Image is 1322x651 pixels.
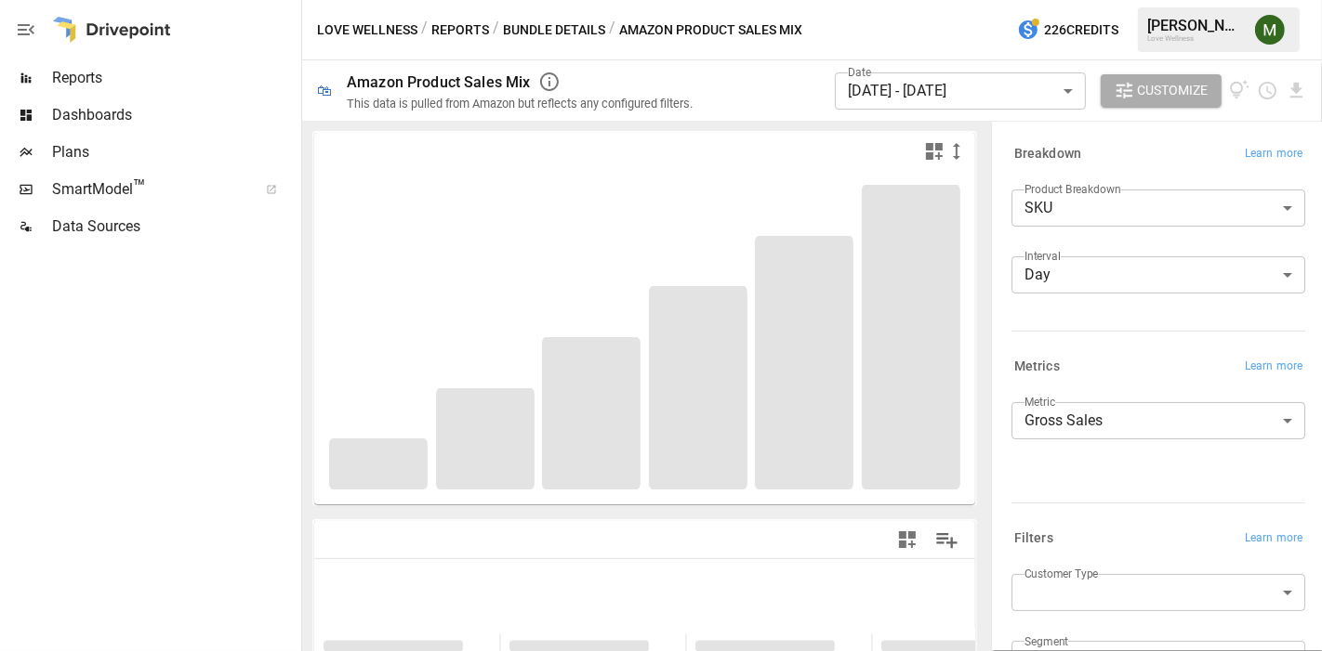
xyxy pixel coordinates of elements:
img: Meredith Lacasse [1255,15,1285,45]
div: Gross Sales [1011,402,1305,439]
label: Segment [1025,633,1068,649]
h6: Breakdown [1014,144,1081,164]
span: Customize [1138,79,1209,102]
div: Amazon Product Sales Mix [347,73,531,91]
button: Download report [1286,80,1307,101]
div: [DATE] - [DATE] [835,72,1086,110]
label: Product Breakdown [1025,181,1121,197]
span: ™ [133,176,146,199]
div: [PERSON_NAME] [1147,17,1244,34]
span: Data Sources [52,215,297,238]
button: Manage Columns [926,519,968,561]
button: Reports [431,19,489,42]
button: 226Credits [1010,13,1126,47]
div: Love Wellness [1147,34,1244,43]
button: Love Wellness [317,19,417,42]
span: Learn more [1245,145,1302,163]
div: / [421,19,428,42]
button: Customize [1101,74,1222,108]
span: Dashboards [52,104,297,126]
button: Schedule report [1257,80,1278,101]
span: 226 Credits [1044,19,1118,42]
label: Metric [1025,394,1055,410]
span: Plans [52,141,297,163]
button: Meredith Lacasse [1244,4,1296,56]
div: 🛍 [317,82,332,99]
span: SmartModel [52,178,245,201]
div: This data is pulled from Amazon but reflects any configured filters. [347,97,693,111]
div: / [609,19,615,42]
div: / [493,19,499,42]
div: SKU [1011,189,1305,227]
h6: Filters [1014,528,1053,549]
h6: Metrics [1014,357,1060,377]
span: Learn more [1245,358,1302,376]
button: View documentation [1229,74,1250,108]
span: Learn more [1245,529,1302,548]
div: Day [1011,256,1305,293]
label: Date [848,64,871,80]
label: Interval [1025,248,1061,264]
label: Customer Type [1025,566,1099,581]
span: Reports [52,67,297,89]
button: Bundle Details [503,19,605,42]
